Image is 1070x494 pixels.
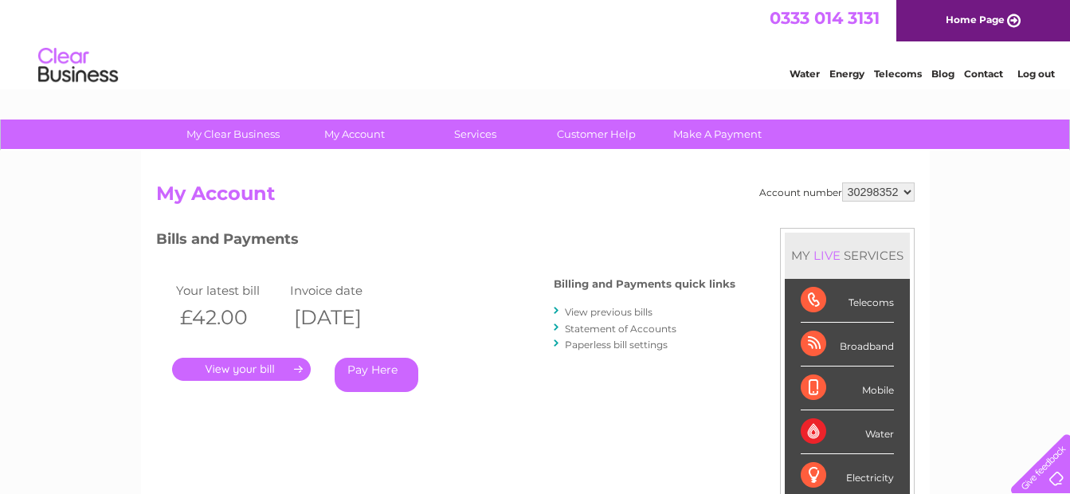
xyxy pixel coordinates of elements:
h2: My Account [156,182,915,213]
a: Paperless bill settings [565,339,668,351]
div: LIVE [810,248,844,263]
a: My Account [288,120,420,149]
a: Telecoms [874,68,922,80]
a: My Clear Business [167,120,299,149]
h4: Billing and Payments quick links [554,278,735,290]
a: Blog [931,68,954,80]
div: Water [801,410,894,454]
a: Customer Help [531,120,662,149]
a: Contact [964,68,1003,80]
div: MY SERVICES [785,233,910,278]
a: Log out [1017,68,1055,80]
th: [DATE] [286,301,401,334]
td: Your latest bill [172,280,287,301]
a: . [172,358,311,381]
th: £42.00 [172,301,287,334]
a: Energy [829,68,864,80]
a: Pay Here [335,358,418,392]
div: Clear Business is a trading name of Verastar Limited (registered in [GEOGRAPHIC_DATA] No. 3667643... [159,9,912,77]
div: Broadband [801,323,894,367]
a: Water [790,68,820,80]
img: logo.png [37,41,119,90]
a: Make A Payment [652,120,783,149]
a: Services [410,120,541,149]
h3: Bills and Payments [156,228,735,256]
td: Invoice date [286,280,401,301]
a: Statement of Accounts [565,323,676,335]
div: Account number [759,182,915,202]
div: Mobile [801,367,894,410]
a: View previous bills [565,306,653,318]
div: Telecoms [801,279,894,323]
a: 0333 014 3131 [770,8,880,28]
